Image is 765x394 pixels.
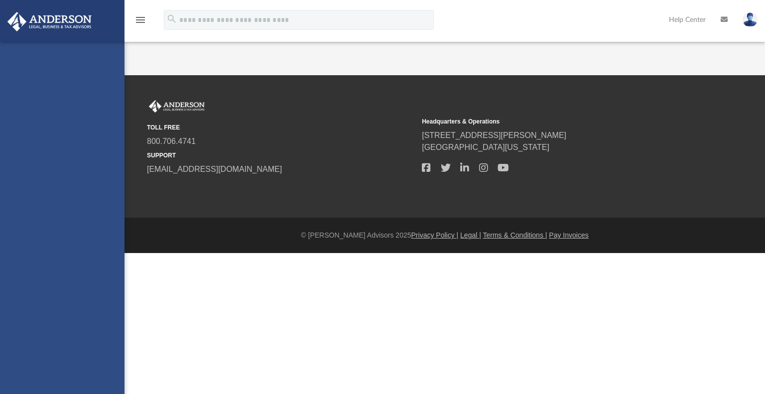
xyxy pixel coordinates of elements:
a: Pay Invoices [549,231,588,239]
a: [EMAIL_ADDRESS][DOMAIN_NAME] [147,165,282,173]
i: search [166,13,177,24]
a: [STREET_ADDRESS][PERSON_NAME] [422,131,566,139]
i: menu [134,14,146,26]
a: menu [134,19,146,26]
a: Legal | [460,231,481,239]
a: Terms & Conditions | [483,231,547,239]
small: SUPPORT [147,151,415,160]
a: [GEOGRAPHIC_DATA][US_STATE] [422,143,549,151]
div: © [PERSON_NAME] Advisors 2025 [125,230,765,241]
img: Anderson Advisors Platinum Portal [4,12,95,31]
small: TOLL FREE [147,123,415,132]
a: Privacy Policy | [411,231,459,239]
a: 800.706.4741 [147,137,196,145]
small: Headquarters & Operations [422,117,690,126]
img: Anderson Advisors Platinum Portal [147,100,207,113]
img: User Pic [743,12,758,27]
